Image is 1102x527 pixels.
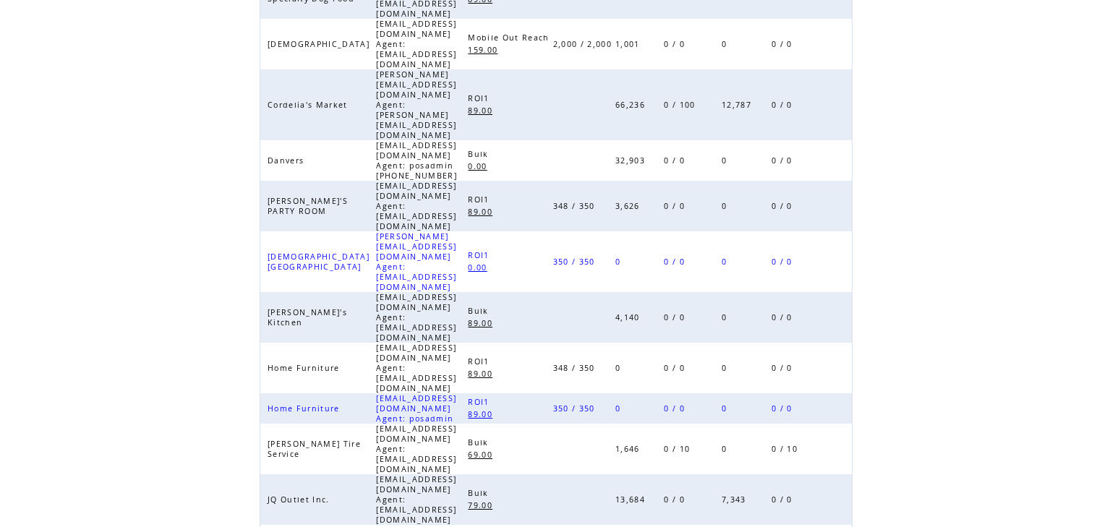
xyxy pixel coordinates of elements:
span: 0 / 10 [664,444,693,454]
span: 0 / 0 [772,312,796,322]
span: 0 [722,155,730,166]
span: [EMAIL_ADDRESS][DOMAIN_NAME] Agent: [EMAIL_ADDRESS][DOMAIN_NAME] [376,181,456,231]
span: 0 / 0 [772,257,796,267]
span: 350 / 350 [553,403,599,414]
span: 0 / 100 [664,100,699,110]
span: Mobile Out Reach [468,33,552,43]
span: 0 / 10 [772,444,801,454]
span: 0 [722,403,730,414]
span: [EMAIL_ADDRESS][DOMAIN_NAME] Agent: [EMAIL_ADDRESS][DOMAIN_NAME] [376,292,456,343]
span: 0 / 0 [772,201,796,211]
span: 3,626 [615,201,644,211]
span: 66,236 [615,100,649,110]
span: 0 [722,257,730,267]
span: [PERSON_NAME]'S PARTY ROOM [268,196,348,216]
span: 0.00 [468,161,490,171]
span: [PERSON_NAME][EMAIL_ADDRESS][DOMAIN_NAME] Agent: [EMAIL_ADDRESS][DOMAIN_NAME] [376,231,456,292]
span: 0 / 0 [772,403,796,414]
span: [EMAIL_ADDRESS][DOMAIN_NAME] Agent: [EMAIL_ADDRESS][DOMAIN_NAME] [376,19,456,69]
span: 89.00 [468,106,496,116]
span: Bulk [468,437,492,447]
span: [EMAIL_ADDRESS][DOMAIN_NAME] Agent: posadmin [376,393,457,424]
span: 79.00 [468,500,496,510]
span: 0 / 0 [664,312,688,322]
span: 89.00 [468,207,496,217]
a: 159.00 [468,43,505,55]
span: ROI1 [468,356,492,367]
a: 89.00 [468,103,500,116]
a: 89.00 [468,407,500,419]
span: 0 [615,257,624,267]
a: 69.00 [468,447,500,460]
span: 0 / 0 [664,403,688,414]
a: 89.00 [468,205,500,217]
span: 1,646 [615,444,644,454]
span: Bulk [468,488,492,498]
span: 69.00 [468,450,496,460]
span: Danvers [268,155,307,166]
span: 0 / 0 [664,155,688,166]
a: 89.00 [468,316,500,328]
span: 89.00 [468,318,496,328]
span: ROI1 [468,93,492,103]
span: 0 / 0 [664,363,688,373]
span: 0 / 0 [664,201,688,211]
span: [EMAIL_ADDRESS][DOMAIN_NAME] Agent: [EMAIL_ADDRESS][DOMAIN_NAME] [376,474,456,525]
span: Bulk [468,306,492,316]
span: 0 / 0 [664,39,688,49]
span: 0 [722,39,730,49]
a: 79.00 [468,498,500,510]
span: Home Furniture [268,363,343,373]
span: [EMAIL_ADDRESS][DOMAIN_NAME] Agent: [EMAIL_ADDRESS][DOMAIN_NAME] [376,424,456,474]
span: [DEMOGRAPHIC_DATA] [268,39,373,49]
span: ROI1 [468,194,492,205]
span: 0 / 0 [772,155,796,166]
span: Home Furniture [268,403,343,414]
span: [PERSON_NAME][EMAIL_ADDRESS][DOMAIN_NAME] Agent: [PERSON_NAME][EMAIL_ADDRESS][DOMAIN_NAME] [376,69,456,140]
span: [EMAIL_ADDRESS][DOMAIN_NAME] Agent: [EMAIL_ADDRESS][DOMAIN_NAME] [376,343,456,393]
span: 348 / 350 [553,363,599,373]
span: 0 [722,312,730,322]
span: 0 [722,201,730,211]
span: 0 [615,363,624,373]
span: 0 / 0 [772,363,796,373]
span: 32,903 [615,155,649,166]
span: Cordelia's Market [268,100,351,110]
span: 159.00 [468,45,501,55]
span: 7,343 [722,494,750,505]
span: JQ Outlet Inc. [268,494,333,505]
span: 1,001 [615,39,644,49]
span: 0 [615,403,624,414]
span: 0 [722,363,730,373]
span: [DEMOGRAPHIC_DATA][GEOGRAPHIC_DATA] [268,252,370,272]
span: 0.00 [468,262,490,273]
span: 0 / 0 [772,39,796,49]
span: 0 / 0 [664,257,688,267]
span: 0 [722,444,730,454]
span: Bulk [468,149,492,159]
span: [PERSON_NAME]'s Kitchen [268,307,347,327]
span: ROI1 [468,397,492,407]
span: 89.00 [468,409,496,419]
a: 89.00 [468,367,500,379]
span: ROI1 [468,250,492,260]
a: 0.00 [468,159,494,171]
span: 2,000 / 2,000 [553,39,615,49]
span: 4,140 [615,312,644,322]
span: 12,787 [722,100,755,110]
span: [EMAIL_ADDRESS][DOMAIN_NAME] Agent: posadmin [PHONE_NUMBER] [376,140,461,181]
span: 13,684 [615,494,649,505]
a: 0.00 [468,260,494,273]
span: 0 / 0 [664,494,688,505]
span: 350 / 350 [553,257,599,267]
span: 0 / 0 [772,100,796,110]
span: [PERSON_NAME] Tire Service [268,439,361,459]
span: 348 / 350 [553,201,599,211]
span: 0 / 0 [772,494,796,505]
span: 89.00 [468,369,496,379]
